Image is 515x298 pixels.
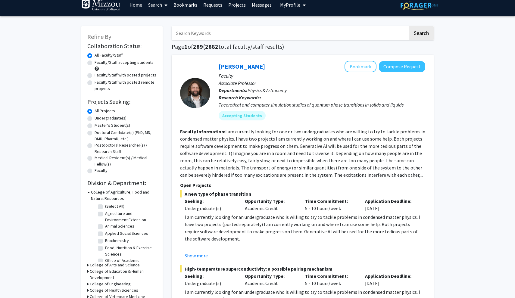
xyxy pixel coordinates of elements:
h2: Collaboration Status: [87,42,157,50]
p: Open Projects [180,182,425,189]
span: Physics & Astronomy [248,87,287,93]
div: [DATE] [360,197,421,212]
label: Medical Resident(s) / Medical Fellow(s) [95,155,157,167]
label: (Select All) [105,203,124,210]
mat-chip: Accepting Students [219,111,266,120]
p: I am currently looking for an undergraduate who is willing to try to tackle problems in condensed... [185,213,425,242]
span: Refine By [87,33,111,40]
p: Time Commitment: [305,272,356,280]
h3: College of Agriculture, Food and Natural Resources [91,189,157,202]
p: Faculty [219,72,425,79]
label: Applied Social Sciences [105,230,148,237]
button: Show more [185,252,208,259]
input: Search Keywords [172,26,408,40]
div: Academic Credit [240,197,301,212]
label: Faculty/Staff with posted projects [95,72,156,78]
div: Academic Credit [240,272,301,287]
label: Faculty/Staff with posted remote projects [95,79,157,92]
label: Postdoctoral Researcher(s) / Research Staff [95,142,157,155]
span: A new type of phase transition [180,190,425,197]
label: Faculty/Staff accepting students [95,59,154,66]
span: 2882 [205,43,218,50]
label: Office of Academic Programs [105,257,155,270]
div: 5 - 10 hours/week [301,197,361,212]
span: 1 [184,43,188,50]
fg-read-more: I am currently looking for one or two undergraduates who are willing to try to tackle problems in... [180,129,425,178]
label: All Projects [95,108,115,114]
label: Doctoral Candidate(s) (PhD, MD, DMD, PharmD, etc.) [95,129,157,142]
label: Food, Nutrition & Exercise Sciences [105,245,155,257]
p: Application Deadline: [365,272,416,280]
h1: Page of ( total faculty/staff results) [172,43,434,50]
p: Opportunity Type: [245,197,296,205]
p: Seeking: [185,197,236,205]
div: Undergraduate(s) [185,280,236,287]
h3: College of Health Sciences [90,287,138,293]
p: Seeking: [185,272,236,280]
p: Opportunity Type: [245,272,296,280]
div: 5 - 10 hours/week [301,272,361,287]
h2: Division & Department: [87,179,157,187]
p: Associate Professor [219,79,425,87]
iframe: Chat [5,271,26,293]
div: [DATE] [360,272,421,287]
label: Biochemistry [105,237,129,244]
label: Undergraduate(s) [95,115,126,121]
button: Add Wouter Montfrooij to Bookmarks [345,61,376,72]
h3: College of Education & Human Development [90,268,157,281]
a: [PERSON_NAME] [219,63,265,70]
div: Theoretical and computer simulation studies of quantum phase transitions in solids and liquids [219,101,425,108]
button: Compose Request to Wouter Montfrooij [379,61,425,72]
h3: College of Engineering [90,281,131,287]
button: Search [409,26,434,40]
p: Application Deadline: [365,197,416,205]
div: Undergraduate(s) [185,205,236,212]
label: Agriculture and Environment Extension [105,210,155,223]
label: Animal Sciences [105,223,134,229]
p: Time Commitment: [305,197,356,205]
b: Faculty Information: [180,129,225,135]
h2: Projects Seeking: [87,98,157,105]
span: My Profile [280,2,300,8]
h3: College of Arts and Science [90,262,140,268]
span: High-temperature superconductivity: a possible pairing mechanism [180,265,425,272]
img: ForagerOne Logo [401,1,438,10]
label: Faculty [95,167,108,174]
b: Departments: [219,87,248,93]
b: Research Keywords: [219,95,261,101]
label: Master's Student(s) [95,122,130,129]
label: All Faculty/Staff [95,52,123,58]
span: 289 [193,43,203,50]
